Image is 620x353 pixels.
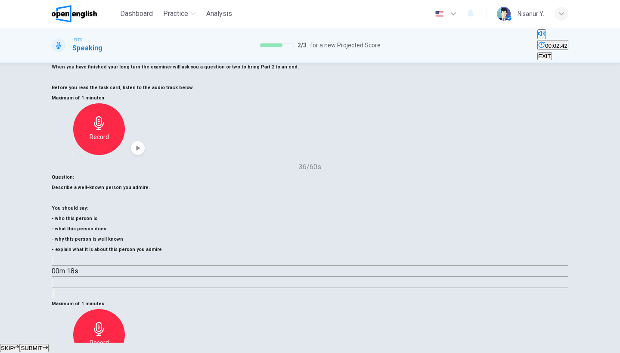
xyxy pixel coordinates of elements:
h6: Describe a well-known person you admire. You should say: - who this person is - what this person ... [52,183,568,255]
span: 00:02:42 [545,43,567,49]
span: Dashboard [120,9,153,19]
button: Dashboard [117,6,156,22]
h6: Record [90,338,109,348]
div: Hide [537,40,568,51]
button: Analysis [203,6,236,22]
img: Profile picture [497,7,511,21]
h6: Maximum of 1 minutes [52,299,568,309]
span: In Part 2 you are required to talk on a subject for between one and two minutes. You will be give... [52,43,514,90]
h6: Question : [52,172,568,183]
a: OpenEnglish logo [52,5,117,22]
span: Practice [163,9,188,19]
span: IELTS [72,37,82,43]
span: Analysis [206,9,232,19]
img: OpenEnglish logo [52,5,97,22]
h6: Maximum of 1 minutes [52,93,568,103]
h6: Directions : [52,41,568,93]
button: EXIT [537,52,552,60]
button: SUBMIT [20,344,48,352]
button: Record [73,103,125,155]
span: EXIT [538,53,551,59]
span: SKIP [1,345,14,351]
h6: Record [90,132,109,142]
div: Nisanur Y. [518,9,544,19]
div: Mute [537,29,568,40]
button: Practice [160,6,199,22]
button: Click to see the audio transcription [52,279,53,287]
h6: 36/60s [52,162,568,172]
span: SUBMIT [21,345,42,351]
span: for a new Projected Score [310,40,381,50]
img: en [434,11,445,17]
button: 00:02:42 [537,40,568,50]
span: 00m 18s [52,267,78,275]
span: 2 / 3 [298,40,307,50]
h1: Speaking [72,43,102,53]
